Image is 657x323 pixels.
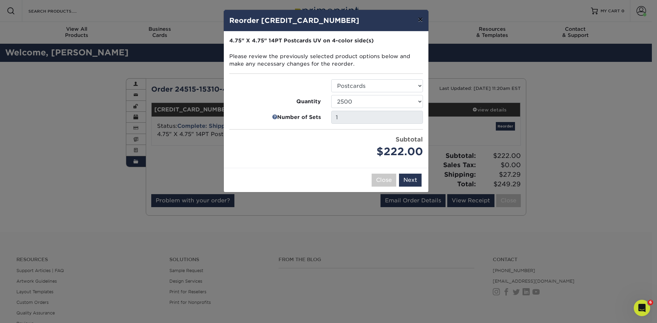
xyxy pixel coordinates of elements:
[396,136,423,143] strong: Subtotal
[399,174,422,187] button: Next
[277,113,321,121] strong: Number of Sets
[229,37,423,68] p: Please review the previously selected product options below and make any necessary changes for th...
[648,300,653,305] span: 6
[412,10,428,29] button: ×
[296,98,321,106] strong: Quantity
[634,300,650,316] iframe: Intercom live chat
[331,144,423,160] div: $222.00
[372,174,396,187] button: Close
[229,15,423,26] h4: Reorder [CREDIT_CARD_NUMBER]
[229,37,374,44] strong: 4.75" X 4.75" 14PT Postcards UV on 4-color side(s)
